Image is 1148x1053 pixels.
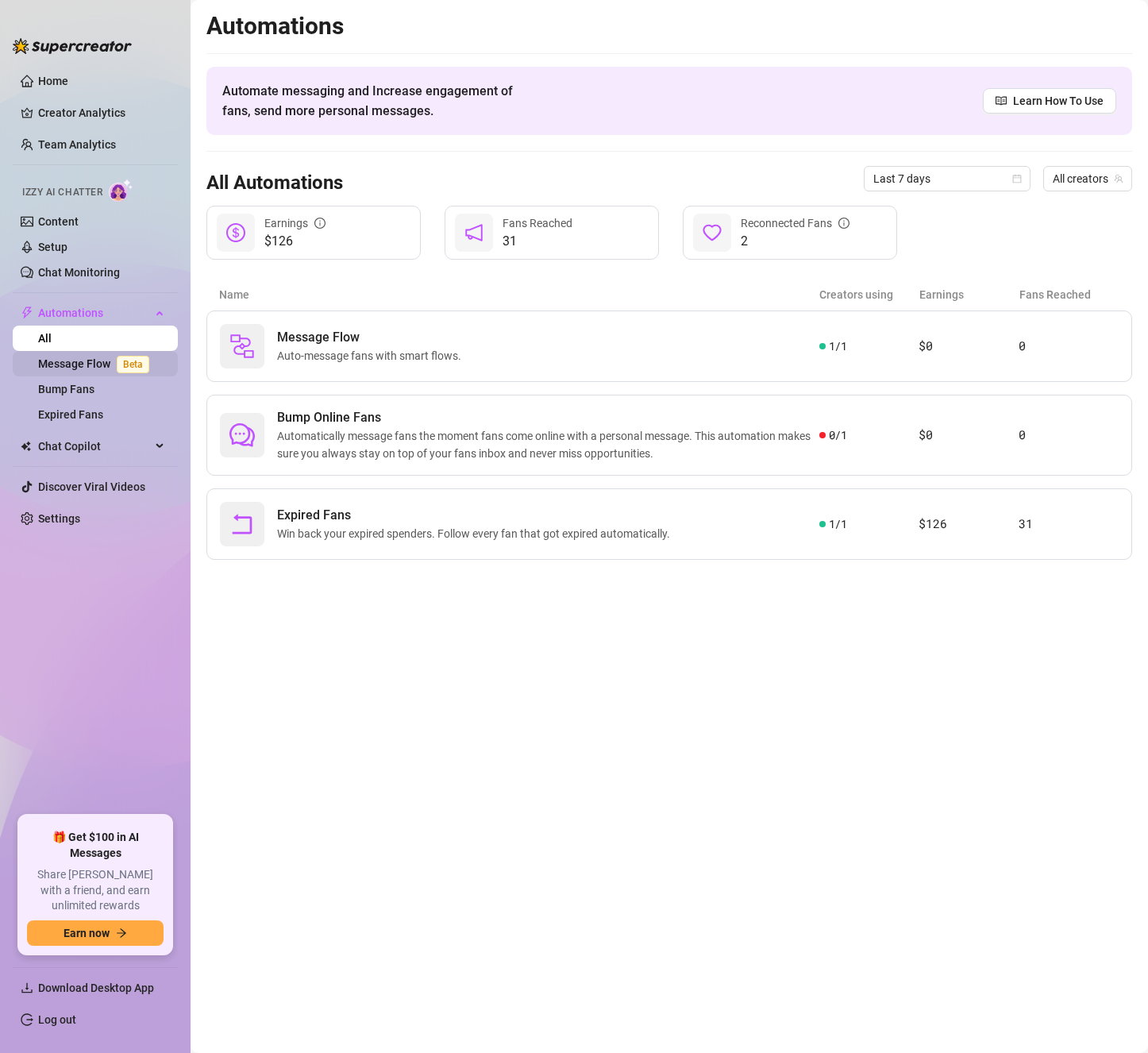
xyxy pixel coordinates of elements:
[277,506,676,525] span: Expired Fans
[819,286,919,303] article: Creators using
[829,426,847,444] span: 0 / 1
[38,266,120,279] a: Chat Monitoring
[38,300,151,326] span: Automations
[277,408,819,427] span: Bump Online Fans
[1013,92,1104,110] span: Learn How To Use
[38,138,116,151] a: Team Analytics
[27,867,164,914] span: Share [PERSON_NAME] with a friend, and earn unlimited rewards
[38,75,68,87] a: Home
[996,95,1007,106] span: read
[38,332,52,345] a: All
[1019,515,1119,534] article: 31
[38,383,94,395] a: Bump Fans
[919,337,1019,356] article: $0
[503,232,572,251] span: 31
[38,357,156,370] a: Message FlowBeta
[117,356,149,373] span: Beta
[226,223,245,242] span: dollar
[983,88,1116,114] a: Learn How To Use
[21,307,33,319] span: thunderbolt
[277,427,819,462] span: Automatically message fans the moment fans come online with a personal message. This automation m...
[206,171,343,196] h3: All Automations
[38,100,165,125] a: Creator Analytics
[219,286,819,303] article: Name
[222,81,528,121] span: Automate messaging and Increase engagement of fans, send more personal messages.
[1114,174,1123,183] span: team
[38,434,151,459] span: Chat Copilot
[38,480,145,493] a: Discover Viral Videos
[13,38,132,54] img: logo-BBDzfeDw.svg
[229,334,255,359] img: svg%3e
[277,525,676,542] span: Win back your expired spenders. Follow every fan that got expired automatically.
[1019,337,1119,356] article: 0
[229,422,255,448] span: comment
[1019,286,1119,303] article: Fans Reached
[109,179,133,202] img: AI Chatter
[27,830,164,861] span: 🎁 Get $100 in AI Messages
[1012,174,1022,183] span: calendar
[264,232,326,251] span: $126
[919,286,1019,303] article: Earnings
[1053,167,1123,191] span: All creators
[38,982,154,994] span: Download Desktop App
[1019,426,1119,445] article: 0
[277,328,468,347] span: Message Flow
[38,512,80,525] a: Settings
[264,214,326,232] div: Earnings
[829,337,847,355] span: 1 / 1
[38,241,67,253] a: Setup
[64,927,110,939] span: Earn now
[206,11,1132,41] h2: Automations
[464,223,483,242] span: notification
[21,982,33,994] span: download
[741,214,849,232] div: Reconnected Fans
[116,928,127,939] span: arrow-right
[38,215,79,228] a: Content
[229,511,255,537] span: rollback
[741,232,849,251] span: 2
[277,347,468,364] span: Auto-message fans with smart flows.
[21,441,31,452] img: Chat Copilot
[22,185,102,200] span: Izzy AI Chatter
[919,515,1019,534] article: $126
[314,218,326,229] span: info-circle
[27,920,164,946] button: Earn nowarrow-right
[38,408,103,421] a: Expired Fans
[873,167,1021,191] span: Last 7 days
[38,1013,76,1026] a: Log out
[503,217,572,229] span: Fans Reached
[838,218,849,229] span: info-circle
[919,426,1019,445] article: $0
[829,515,847,533] span: 1 / 1
[703,223,722,242] span: heart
